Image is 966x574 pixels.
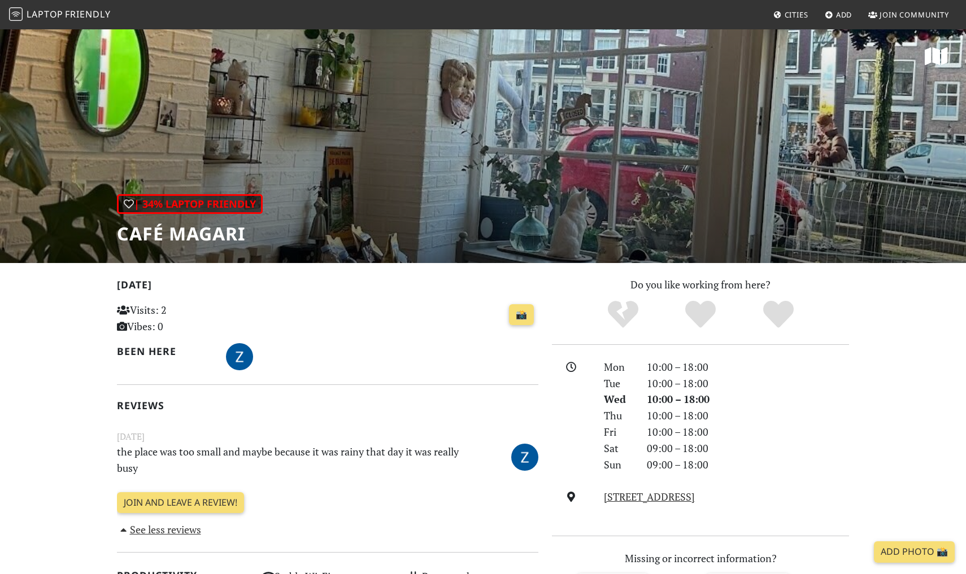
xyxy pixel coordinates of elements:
[640,375,856,392] div: 10:00 – 18:00
[117,400,538,411] h2: Reviews
[597,375,640,392] div: Tue
[110,430,545,444] small: [DATE]
[117,279,538,295] h2: [DATE]
[511,444,538,471] img: 5063-zoe.jpg
[226,349,253,362] span: foodzoen
[117,345,212,357] h2: Been here
[604,490,695,503] a: [STREET_ADDRESS]
[640,408,856,424] div: 10:00 – 18:00
[662,299,739,330] div: Yes
[117,492,244,514] a: Join and leave a review!
[9,7,23,21] img: LaptopFriendly
[509,304,534,326] a: 📸
[226,343,253,370] img: 5063-zoe.jpg
[552,550,849,567] p: Missing or incorrect information?
[117,523,201,536] a: See less reviews
[640,391,856,408] div: 10:00 – 18:00
[739,299,817,330] div: Definitely!
[874,541,955,563] a: Add Photo 📸
[552,277,849,293] p: Do you like working from here?
[820,5,857,25] a: Add
[597,391,640,408] div: Wed
[836,10,852,20] span: Add
[117,223,263,244] h1: Café Magari
[117,194,263,214] div: | 34% Laptop Friendly
[769,5,813,25] a: Cities
[597,457,640,473] div: Sun
[117,302,249,335] p: Visits: 2 Vibes: 0
[785,10,808,20] span: Cities
[597,359,640,375] div: Mon
[511,449,538,462] span: foodzoen
[597,424,640,440] div: Fri
[640,424,856,440] div: 10:00 – 18:00
[597,408,640,424] div: Thu
[640,359,856,375] div: 10:00 – 18:00
[65,8,110,20] span: Friendly
[640,440,856,457] div: 09:00 – 18:00
[880,10,949,20] span: Join Community
[864,5,954,25] a: Join Community
[597,440,640,457] div: Sat
[584,299,662,330] div: No
[9,5,111,25] a: LaptopFriendly LaptopFriendly
[110,444,473,476] p: the place was too small and maybe because it was rainy that day it was really busy
[640,457,856,473] div: 09:00 – 18:00
[27,8,63,20] span: Laptop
